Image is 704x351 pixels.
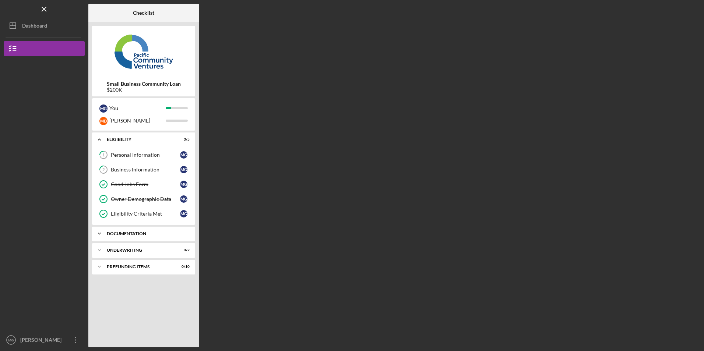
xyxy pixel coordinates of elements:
div: [PERSON_NAME] [18,333,66,349]
div: 3 / 5 [176,137,190,142]
button: Dashboard [4,18,85,33]
b: Checklist [133,10,154,16]
div: Documentation [107,231,186,236]
a: 2Business InformationMG [96,162,191,177]
text: MG [8,338,14,342]
div: Good Jobs Form [111,181,180,187]
div: M G [180,151,187,159]
div: M D [99,117,108,125]
button: MG[PERSON_NAME] [4,333,85,347]
a: 1Personal InformationMG [96,148,191,162]
div: Underwriting [107,248,171,252]
img: Product logo [92,29,195,74]
tspan: 1 [102,153,105,157]
a: Owner Demographic DataMG [96,192,191,206]
a: Eligibility Criteria MetMG [96,206,191,221]
div: Business Information [111,167,180,173]
div: 0 / 2 [176,248,190,252]
div: [PERSON_NAME] [109,114,166,127]
div: M G [99,104,108,113]
div: Personal Information [111,152,180,158]
div: You [109,102,166,114]
div: M G [180,210,187,217]
div: Prefunding Items [107,265,171,269]
b: Small Business Community Loan [107,81,181,87]
div: M G [180,166,187,173]
div: M G [180,181,187,188]
tspan: 2 [102,167,105,172]
div: Eligibility [107,137,171,142]
div: Eligibility Criteria Met [111,211,180,217]
a: Good Jobs FormMG [96,177,191,192]
div: 0 / 10 [176,265,190,269]
div: M G [180,195,187,203]
div: $200K [107,87,181,93]
div: Dashboard [22,18,47,35]
div: Owner Demographic Data [111,196,180,202]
